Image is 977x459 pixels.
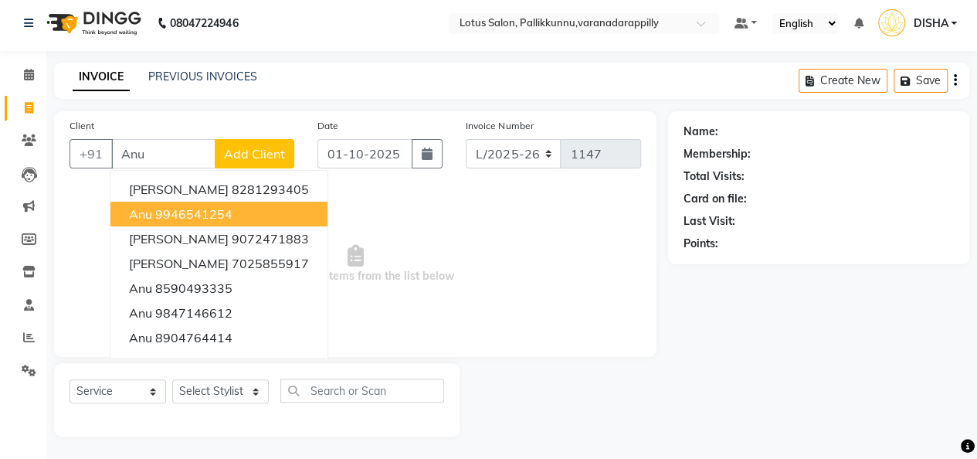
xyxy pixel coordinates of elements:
[224,146,285,161] span: Add Client
[215,139,294,168] button: Add Client
[232,231,309,246] ngb-highlight: 9072471883
[684,191,747,207] div: Card on file:
[155,305,232,321] ngb-highlight: 9847146612
[878,9,905,36] img: DISHA
[129,182,229,197] span: [PERSON_NAME]
[317,119,338,133] label: Date
[799,69,887,93] button: Create New
[73,63,130,91] a: INVOICE
[684,146,751,162] div: Membership:
[70,187,641,342] span: Select & add items from the list below
[280,379,444,403] input: Search or Scan
[129,355,229,370] span: [PERSON_NAME]
[129,231,229,246] span: [PERSON_NAME]
[684,124,718,140] div: Name:
[70,119,94,133] label: Client
[894,69,948,93] button: Save
[155,330,232,345] ngb-highlight: 8904764414
[70,139,113,168] button: +91
[232,355,309,370] ngb-highlight: 9947196414
[466,119,533,133] label: Invoice Number
[170,2,238,45] b: 08047224946
[684,213,735,229] div: Last Visit:
[129,256,229,271] span: [PERSON_NAME]
[129,206,152,222] span: Anu
[39,2,145,45] img: logo
[148,70,257,83] a: PREVIOUS INVOICES
[913,15,948,32] span: DISHA
[232,256,309,271] ngb-highlight: 7025855917
[155,206,232,222] ngb-highlight: 9946541254
[129,330,152,345] span: Anu
[232,182,309,197] ngb-highlight: 8281293405
[684,168,745,185] div: Total Visits:
[129,280,152,296] span: Anu
[155,280,232,296] ngb-highlight: 8590493335
[111,139,215,168] input: Search by Name/Mobile/Email/Code
[129,305,152,321] span: Anu
[684,236,718,252] div: Points:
